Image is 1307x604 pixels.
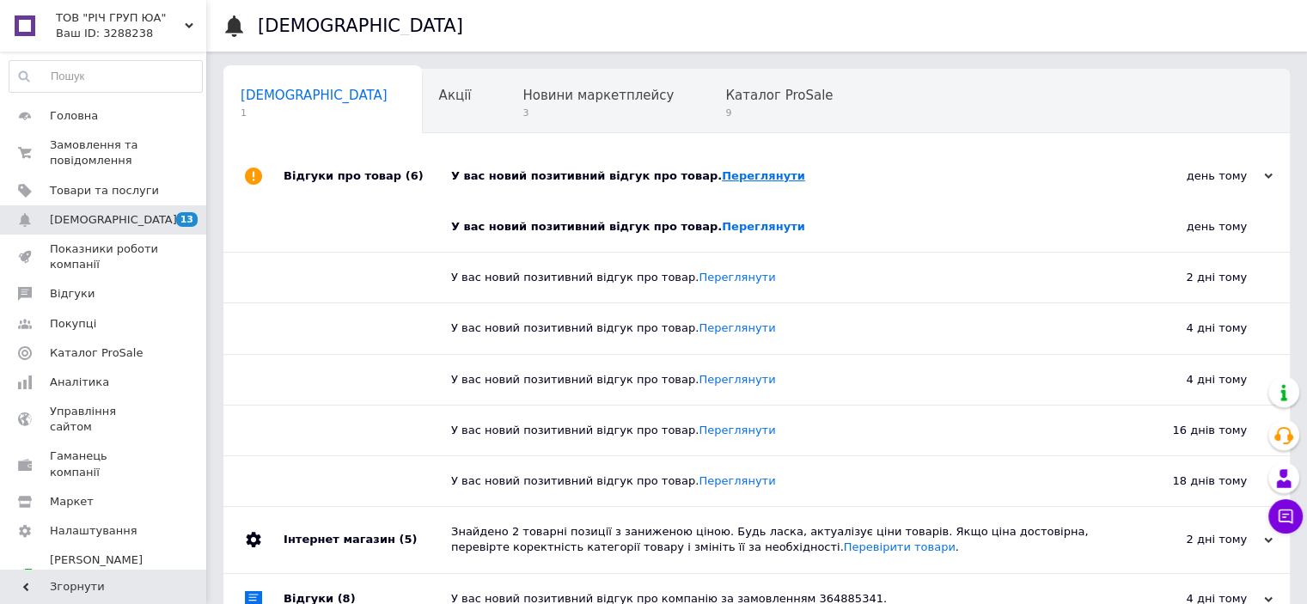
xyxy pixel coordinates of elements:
[1075,406,1290,455] div: 16 днів тому
[1268,499,1303,534] button: Чат з покупцем
[1075,456,1290,506] div: 18 днів тому
[50,316,96,332] span: Покупці
[50,375,109,390] span: Аналітика
[699,424,775,436] a: Переглянути
[50,183,159,198] span: Товари та послуги
[451,320,1075,336] div: У вас новий позитивний відгук про товар.
[50,212,177,228] span: [DEMOGRAPHIC_DATA]
[451,270,1075,285] div: У вас новий позитивний відгук про товар.
[451,219,1075,235] div: У вас новий позитивний відгук про товар.
[50,494,94,509] span: Маркет
[241,88,388,103] span: [DEMOGRAPHIC_DATA]
[241,107,388,119] span: 1
[522,107,674,119] span: 3
[9,61,202,92] input: Пошук
[725,107,833,119] span: 9
[1075,202,1290,252] div: день тому
[439,88,472,103] span: Акції
[176,212,198,227] span: 13
[699,271,775,284] a: Переглянути
[722,220,805,233] a: Переглянути
[50,286,95,302] span: Відгуки
[1075,355,1290,405] div: 4 дні тому
[699,321,775,334] a: Переглянути
[699,373,775,386] a: Переглянути
[406,169,424,182] span: (6)
[50,404,159,435] span: Управління сайтом
[522,88,674,103] span: Новини маркетплейсу
[1101,168,1273,184] div: день тому
[50,552,159,600] span: [PERSON_NAME] та рахунки
[258,15,463,36] h1: [DEMOGRAPHIC_DATA]
[284,507,451,572] div: Інтернет магазин
[451,524,1101,555] div: Знайдено 2 товарні позиції з заниженою ціною. Будь ласка, актуалізує ціни товарів. Якщо ціна дост...
[56,10,185,26] span: ТОВ "РІЧ ГРУП ЮА"
[56,26,206,41] div: Ваш ID: 3288238
[699,474,775,487] a: Переглянути
[451,423,1075,438] div: У вас новий позитивний відгук про товар.
[844,540,956,553] a: Перевірити товари
[50,523,137,539] span: Налаштування
[399,533,417,546] span: (5)
[50,137,159,168] span: Замовлення та повідомлення
[451,372,1075,387] div: У вас новий позитивний відгук про товар.
[725,88,833,103] span: Каталог ProSale
[1101,532,1273,547] div: 2 дні тому
[50,448,159,479] span: Гаманець компанії
[1075,303,1290,353] div: 4 дні тому
[451,473,1075,489] div: У вас новий позитивний відгук про товар.
[1075,253,1290,302] div: 2 дні тому
[284,150,451,202] div: Відгуки про товар
[50,345,143,361] span: Каталог ProSale
[50,241,159,272] span: Показники роботи компанії
[50,108,98,124] span: Головна
[451,168,1101,184] div: У вас новий позитивний відгук про товар.
[722,169,805,182] a: Переглянути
